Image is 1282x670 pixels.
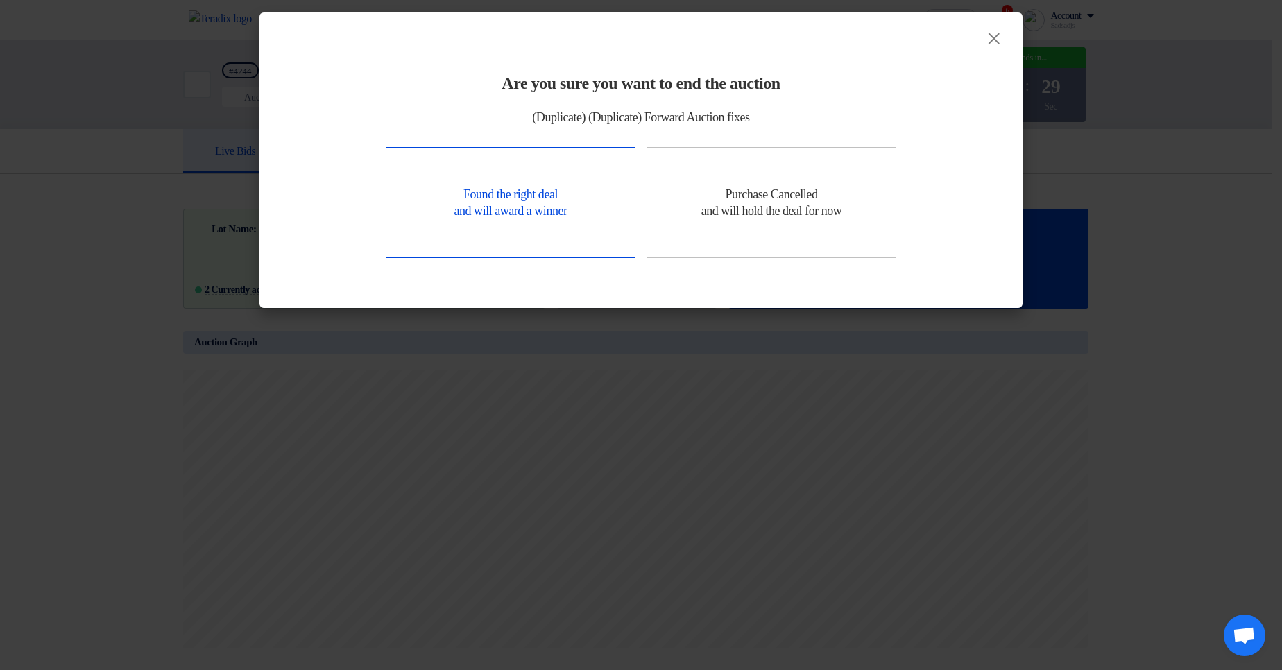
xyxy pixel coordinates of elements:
[975,22,1013,50] button: Close
[298,74,984,93] h2: Are you sure you want to end the auction
[986,23,1002,54] span: ×
[298,110,984,125] h4: (Duplicate) (Duplicate) Forward Auction fixes
[1224,615,1265,656] div: Open chat
[647,147,896,258] div: Purchase Cancelled and will hold the deal for now
[386,147,635,258] div: Found the right deal and will award a winner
